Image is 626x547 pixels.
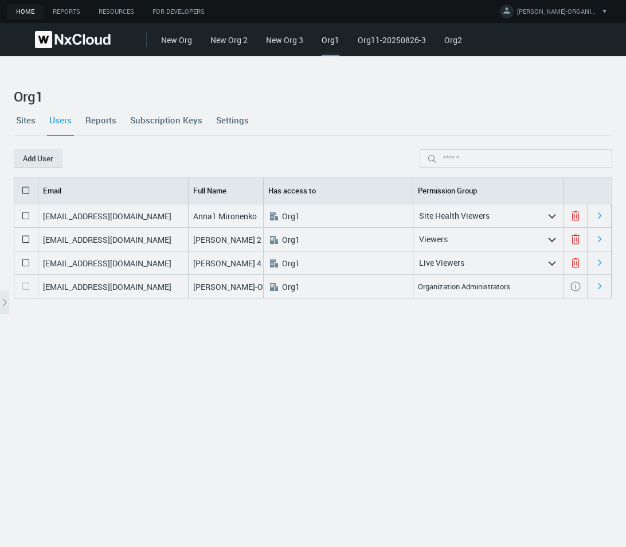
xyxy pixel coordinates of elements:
span: [PERSON_NAME]-ORGANIZATION-TEST M. [517,7,597,20]
div: Org1 [322,34,339,56]
nx-search-highlight: [EMAIL_ADDRESS][DOMAIN_NAME] [43,281,171,292]
nx-search-highlight: [PERSON_NAME]-Organization-Test Mironenko [193,281,362,292]
nx-search-highlight: Org1 [282,234,300,245]
nx-search-highlight: Org1 [282,258,300,269]
a: Subscription Keys [128,104,205,135]
nx-search-highlight: Org1 [282,281,300,292]
a: New Org 2 [210,34,248,45]
a: Sites [14,104,38,135]
a: Org11-20250826-3 [358,34,426,45]
nx-search-highlight: [PERSON_NAME] 4 [PERSON_NAME] [193,258,325,269]
button: Add User [14,149,62,168]
h2: Org1 [14,88,612,104]
a: Users [47,104,74,135]
nx-search-highlight: [EMAIL_ADDRESS][DOMAIN_NAME] [43,258,171,269]
nx-search-highlight: [PERSON_NAME] 2 [PERSON_NAME] [193,234,325,245]
nx-search-highlight: Org1 [282,211,300,222]
a: Home [7,5,44,19]
a: Reports [44,5,89,19]
nx-search-highlight: Live Viewers [419,257,464,268]
nx-search-highlight: Site Health Viewers [419,210,490,221]
img: Nx Cloud logo [35,31,111,48]
nx-search-highlight: Organization Administrators [418,281,510,292]
a: Reports [83,104,119,135]
a: Org2 [444,34,462,45]
a: Resources [89,5,143,19]
nx-search-highlight: [EMAIL_ADDRESS][DOMAIN_NAME] [43,211,171,222]
nx-search-highlight: Anna1 Mironenko [193,211,257,222]
nx-search-highlight: Viewers [419,234,448,245]
a: Settings [214,104,251,135]
a: For Developers [143,5,214,19]
nx-search-highlight: [EMAIL_ADDRESS][DOMAIN_NAME] [43,234,171,245]
a: New Org [161,34,192,45]
a: New Org 3 [266,34,303,45]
